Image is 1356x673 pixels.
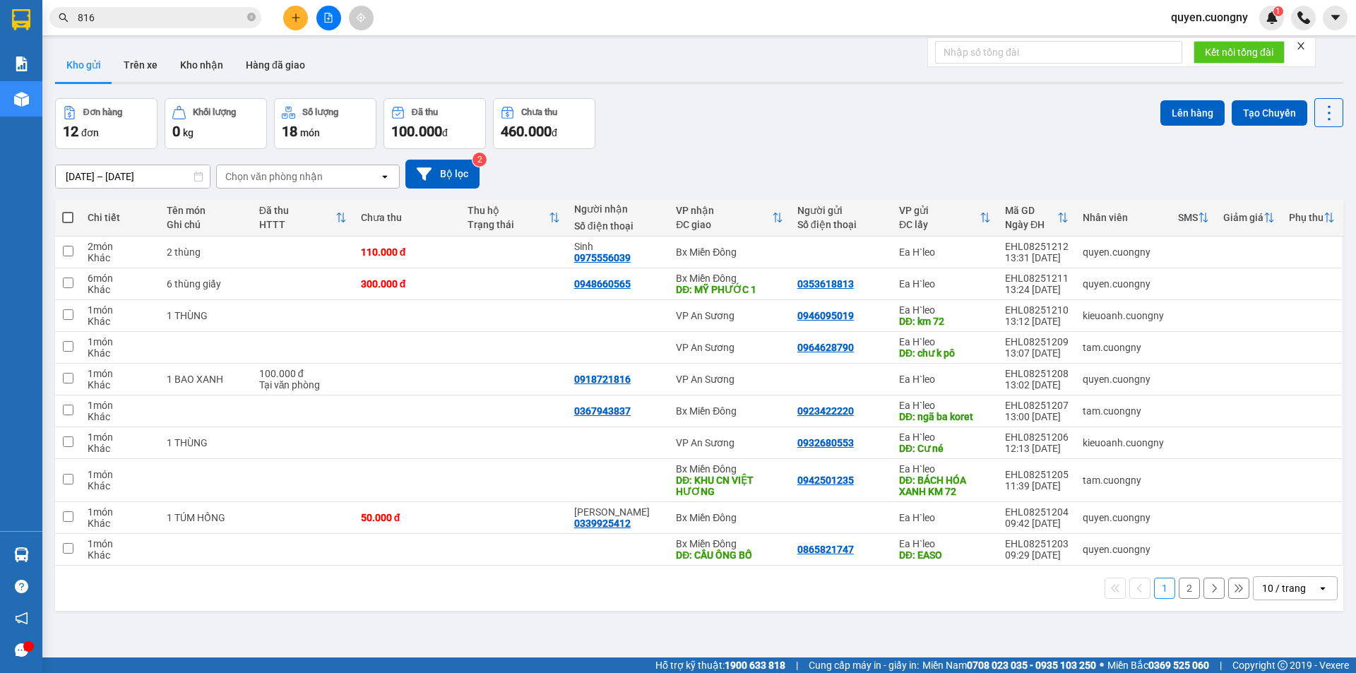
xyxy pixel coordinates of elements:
span: plus [291,13,301,23]
span: caret-down [1329,11,1342,24]
div: Ea H`leo [12,12,91,46]
div: ĐC giao [676,219,772,230]
span: CC : [99,95,119,109]
svg: open [379,171,391,182]
div: Ea H`leo [899,512,991,523]
div: 1 món [88,506,153,518]
th: Toggle SortBy [669,199,790,237]
div: 0932680553 [797,437,854,448]
div: Phụ thu [1289,212,1324,223]
div: EHL08251206 [1005,431,1069,443]
div: Ghi chú [167,219,244,230]
div: quyen.cuongny [1083,544,1164,555]
div: 0923422220 [797,405,854,417]
div: Tại văn phòng [259,379,347,391]
div: Sinh [574,241,662,252]
div: Tên món [167,205,244,216]
button: Đã thu100.000đ [383,98,486,149]
div: Ea H`leo [899,304,991,316]
div: 0964628790 [797,342,854,353]
div: EHL08251203 [1005,538,1069,549]
div: Ea H`leo [899,538,991,549]
div: 100.000 đ [259,368,347,379]
div: kieuoanh.cuongny [1083,310,1164,321]
div: Số lượng [302,107,338,117]
div: VP An Sương [676,342,783,353]
div: Khác [88,347,153,359]
div: 1 món [88,336,153,347]
span: 460.000 [501,123,552,140]
div: DĐ: ngã ba koret [899,411,991,422]
div: DĐ: CẦU ÔNG BỐ [676,549,783,561]
div: Khác [88,549,153,561]
svg: open [1317,583,1328,594]
div: Nhân viên [1083,212,1164,223]
div: EHL08251204 [1005,506,1069,518]
div: 1 món [88,304,153,316]
span: Nhận: [101,13,135,28]
div: 50.000 đ [361,512,453,523]
div: 0975556039 [574,252,631,263]
div: 0918721816 [574,374,631,385]
button: caret-down [1323,6,1348,30]
span: Gửi: [12,13,34,28]
div: EHL08251205 [1005,469,1069,480]
div: Số điện thoại [574,220,662,232]
div: Đã thu [412,107,438,117]
div: quyen.cuongny [1083,246,1164,258]
div: Số điện thoại [797,219,885,230]
img: icon-new-feature [1266,11,1278,24]
div: Bx Miền Đông [676,463,783,475]
button: plus [283,6,308,30]
div: Khác [88,518,153,529]
input: Select a date range. [56,165,210,188]
div: Ea H`leo [899,431,991,443]
div: Khác [88,443,153,454]
span: Miền Bắc [1107,657,1209,673]
div: Mã GD [1005,205,1057,216]
sup: 2 [472,153,487,167]
div: 0948660565 [574,278,631,290]
div: Bx Miền Đông [676,538,783,549]
img: warehouse-icon [14,547,29,562]
input: Tìm tên, số ĐT hoặc mã đơn [78,10,244,25]
div: 6 thùng giấy [167,278,244,290]
span: 1 [1275,6,1280,16]
span: đ [552,127,557,138]
div: 0865821747 [797,544,854,555]
div: Khác [88,252,153,263]
div: Ea H`leo [899,278,991,290]
div: EHL08251210 [1005,304,1069,316]
span: đ [442,127,448,138]
button: Chưa thu460.000đ [493,98,595,149]
div: 1 món [88,368,153,379]
div: 1 món [88,469,153,480]
div: DĐ: chư k pô [899,347,991,359]
div: 1 BAO XANH [167,374,244,385]
div: HTTT [259,219,335,230]
div: DĐ: MỸ PHƯỚC 1 [676,284,783,295]
th: Toggle SortBy [1171,199,1216,237]
div: 2 thùng [167,246,244,258]
div: Đã thu [259,205,335,216]
span: close-circle [247,13,256,21]
div: 1 TÚM HỒNG [167,512,244,523]
span: 0 [172,123,180,140]
div: Chọn văn phòng nhận [225,169,323,184]
div: Khác [88,411,153,422]
span: Kết nối tổng đài [1205,44,1273,60]
span: món [300,127,320,138]
div: Ea H`leo [899,336,991,347]
span: question-circle [15,580,28,593]
div: Bx Miền Đông [676,405,783,417]
div: 0367943837 [574,405,631,417]
div: Ea H`leo [899,246,991,258]
strong: 0369 525 060 [1148,660,1209,671]
div: 1 THÙNG [167,310,244,321]
div: 13:07 [DATE] [1005,347,1069,359]
div: 11:39 [DATE] [1005,480,1069,492]
div: EHL08251211 [1005,273,1069,284]
span: ⚪️ [1100,662,1104,668]
div: 300.000 đ [361,278,453,290]
div: Bx Miền Đông [676,246,783,258]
